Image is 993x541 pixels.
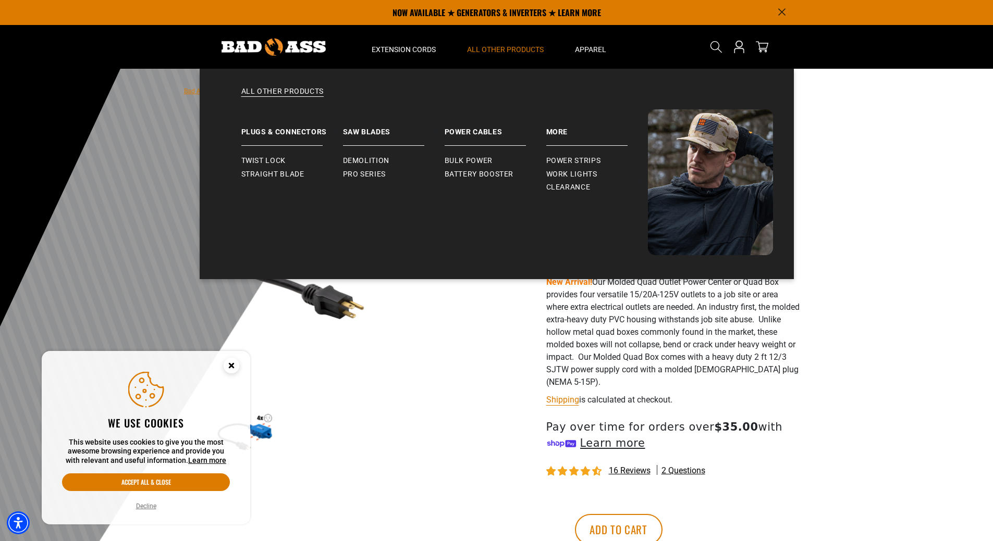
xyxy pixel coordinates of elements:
[754,41,770,53] a: cart
[241,170,304,179] span: Straight Blade
[546,168,648,181] a: Work Lights
[213,351,250,383] button: Close this option
[445,170,514,179] span: Battery Booster
[546,156,601,166] span: Power Strips
[220,86,773,109] a: All Other Products
[609,465,651,475] span: 16 reviews
[343,154,445,168] a: Demolition
[546,393,802,407] div: is calculated at checkout.
[343,156,389,166] span: Demolition
[731,25,747,69] a: Open this option
[62,473,230,491] button: Accept all & close
[343,170,386,179] span: Pro Series
[356,25,451,69] summary: Extension Cords
[546,170,597,179] span: Work Lights
[575,45,606,54] span: Apparel
[188,456,226,464] a: This website uses cookies to give you the most awesome browsing experience and provide you with r...
[241,156,286,166] span: Twist Lock
[648,109,773,255] img: Bad Ass Extension Cords
[372,45,436,54] span: Extension Cords
[62,438,230,465] p: This website uses cookies to give you the most awesome browsing experience and provide you with r...
[241,109,343,146] a: Plugs & Connectors
[546,183,591,192] span: Clearance
[445,154,546,168] a: Bulk Power
[546,154,648,168] a: Power Strips
[445,156,493,166] span: Bulk Power
[546,467,604,476] span: 4.44 stars
[546,181,648,194] a: Clearance
[467,45,544,54] span: All Other Products
[42,351,250,525] aside: Cookie Consent
[241,168,343,181] a: Straight Blade
[546,109,648,146] a: Battery Booster More Power Strips
[451,25,559,69] summary: All Other Products
[343,168,445,181] a: Pro Series
[184,84,417,97] nav: breadcrumbs
[546,395,579,405] a: Shipping
[184,87,254,95] a: Bad Ass Extension Cords
[445,109,546,146] a: Power Cables
[241,154,343,168] a: Twist Lock
[222,39,326,56] img: Bad Ass Extension Cords
[546,276,802,388] p: Our Molded Quad Outlet Power Center or Quad Box provides four versatile 15/20A-125V outlets to a ...
[559,25,622,69] summary: Apparel
[62,416,230,430] h2: We use cookies
[445,168,546,181] a: Battery Booster
[343,109,445,146] a: Saw Blades
[661,465,705,476] span: 2 questions
[133,501,160,511] button: Decline
[708,39,725,55] summary: Search
[7,511,30,534] div: Accessibility Menu
[546,277,592,287] strong: New Arrival!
